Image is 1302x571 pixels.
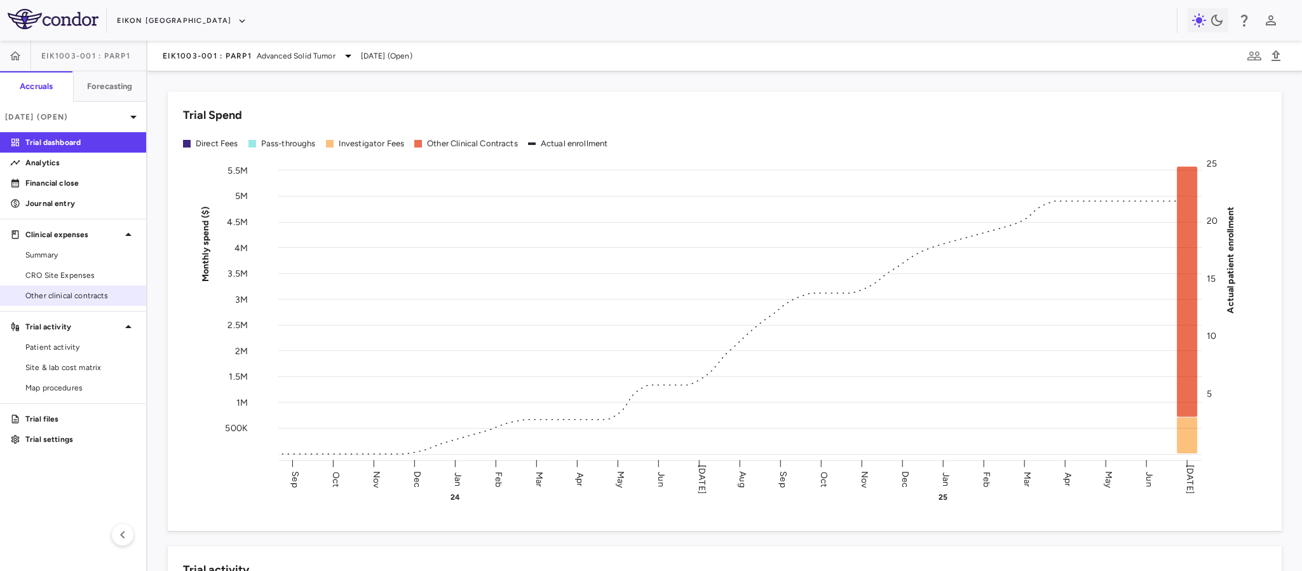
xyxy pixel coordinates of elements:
p: Journal entry [25,198,136,209]
h6: Accruals [20,81,53,92]
span: Map procedures [25,382,136,394]
text: Mar [534,471,545,486]
tspan: 3M [235,294,248,305]
p: Financial close [25,177,136,189]
text: Nov [371,471,382,488]
text: Jan [940,472,951,486]
tspan: 2.5M [227,320,248,331]
span: CRO Site Expenses [25,270,136,281]
div: Direct Fees [196,138,238,149]
h6: Forecasting [87,81,133,92]
p: Trial activity [25,321,121,333]
text: 25 [939,493,947,502]
tspan: 2M [235,345,248,356]
span: EIK1003-001 : PARP1 [163,51,252,61]
text: Sep [290,471,301,487]
text: Feb [981,471,992,486]
text: Mar [1022,471,1033,486]
tspan: 5M [235,191,248,202]
p: Analytics [25,157,136,169]
p: [DATE] (Open) [5,111,126,123]
text: Jun [656,472,667,486]
tspan: 20 [1207,216,1217,226]
text: May [615,471,626,488]
p: Clinical expenses [25,229,121,240]
text: Oct [818,471,829,486]
tspan: 4M [234,242,248,253]
button: Eikon [GEOGRAPHIC_DATA] [117,11,247,31]
tspan: 3.5M [227,268,248,279]
span: EIK1003-001 : PARP1 [41,51,130,61]
p: Trial settings [25,434,136,445]
tspan: 1M [236,397,248,408]
div: Actual enrollment [541,138,608,149]
p: Trial files [25,413,136,425]
div: Pass-throughs [261,138,316,149]
span: Patient activity [25,341,136,353]
img: logo-full-SnFGN8VE.png [8,9,98,29]
text: [DATE] [1184,465,1195,494]
text: Oct [330,471,341,486]
text: Feb [493,471,504,486]
text: May [1103,471,1114,488]
span: Other clinical contracts [25,290,136,301]
tspan: 5 [1207,388,1212,399]
tspan: Actual patient enrollment [1225,206,1236,313]
text: Nov [859,471,870,488]
p: Trial dashboard [25,137,136,148]
text: Dec [900,471,911,487]
div: Investigator Fees [339,138,405,149]
span: Advanced Solid Tumor [257,50,336,62]
text: Jan [452,472,463,486]
h6: Trial Spend [183,107,242,124]
tspan: 500K [225,423,248,434]
text: Aug [737,471,748,487]
div: Other Clinical Contracts [427,138,518,149]
span: Summary [25,249,136,261]
tspan: 4.5M [227,216,248,227]
tspan: 10 [1207,331,1216,341]
text: Apr [574,472,585,486]
tspan: 15 [1207,273,1216,284]
span: Site & lab cost matrix [25,362,136,373]
span: [DATE] (Open) [361,50,412,62]
text: Apr [1062,472,1073,486]
tspan: 1.5M [229,371,248,382]
tspan: 5.5M [227,165,248,175]
text: [DATE] [696,465,707,494]
text: 24 [451,493,460,502]
tspan: 25 [1207,158,1217,169]
text: Jun [1144,472,1155,486]
tspan: Monthly spend ($) [200,206,211,282]
text: Dec [412,471,423,487]
text: Sep [778,471,789,487]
